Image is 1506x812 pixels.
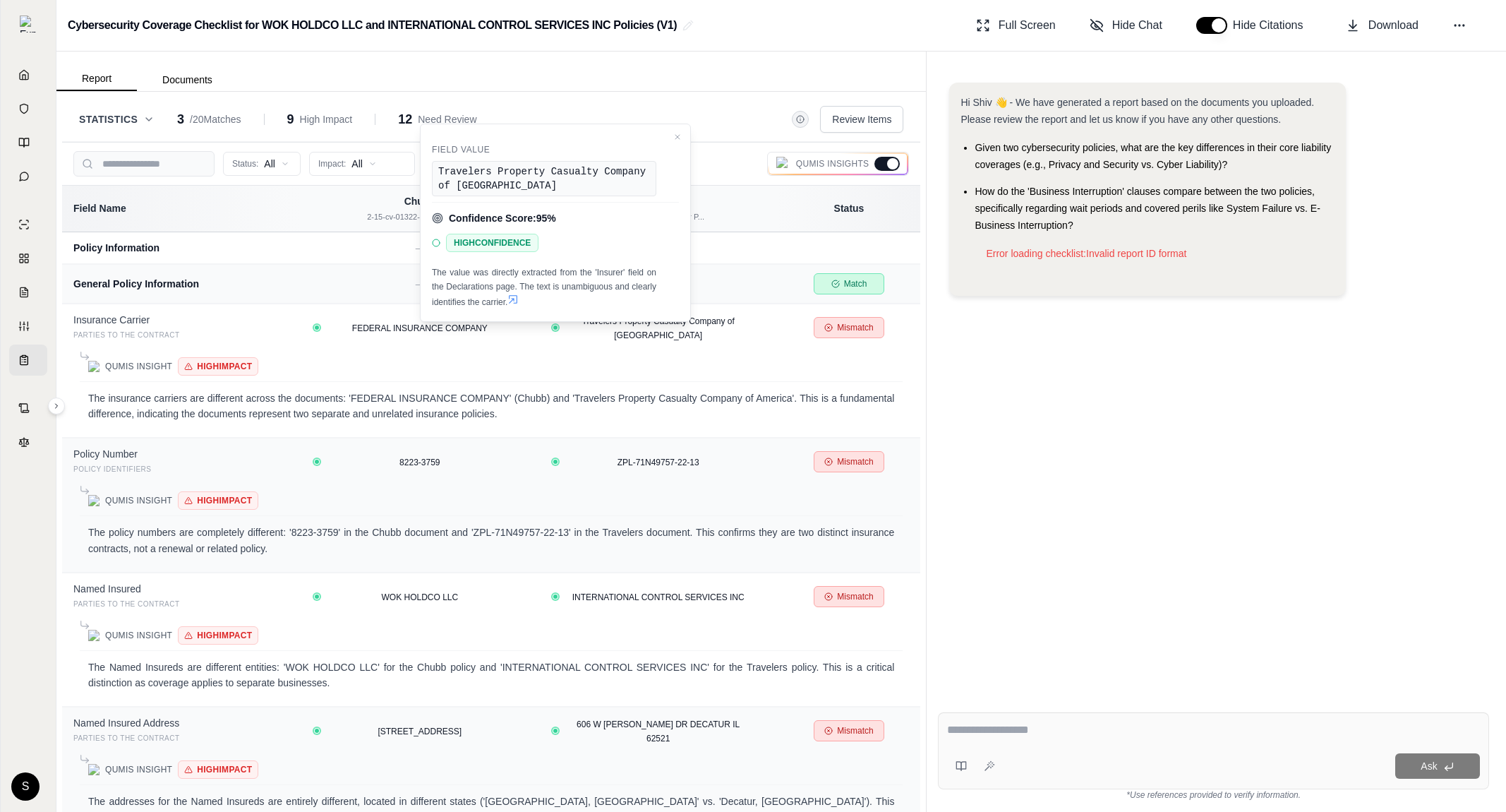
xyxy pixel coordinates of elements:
[352,323,488,333] span: FEDERAL INSURANCE COMPANY
[432,268,656,307] span: The value was directly extracted from the 'Insurer' field on the Declarations page. The text is u...
[970,11,1061,40] button: Full Screen
[9,93,47,124] a: Documents Vault
[315,729,319,733] button: View confidence details
[79,112,138,126] span: Statistics
[844,278,867,289] span: Match
[73,313,289,327] div: Insurance Carrier
[197,495,252,506] span: High Impact
[975,142,1331,170] span: Given two cybersecurity policies, what are the key differences in their core liability coverages ...
[416,280,424,289] span: —
[88,764,100,775] img: Qumis Logo
[399,458,440,467] span: 8223-3759
[73,732,289,746] div: Parties to the Contract
[105,361,172,372] span: Qumis Insight
[73,447,289,461] div: Policy Number
[975,234,1334,273] div: Error loading checklist: Invalid report ID format
[432,144,656,155] div: Field Value
[287,109,294,129] span: 9
[309,211,531,223] div: 2-15-cv-01322-SMM-1 8-1 C...
[938,789,1489,801] div: *Use references provided to verify information.
[416,244,424,253] span: —
[9,426,47,458] a: Legal Search Engine
[572,592,745,602] span: INTERNATIONAL CONTROL SERVICES INC
[73,716,289,730] div: Named Insured Address
[820,106,903,133] button: Review Items
[9,345,47,376] a: Coverage Table
[88,361,100,372] img: Qumis Logo
[73,597,289,611] div: Parties to the Contract
[670,130,685,144] button: Close confidence details
[137,68,238,91] button: Documents
[796,158,869,169] span: Qumis Insights
[832,112,891,126] span: Review Items
[73,462,289,477] div: Policy Identifiers
[1112,17,1162,34] span: Hide Chat
[68,13,677,38] h2: Cybersecurity Coverage Checklist for WOK HOLDCO LLC and INTERNATIONAL CONTROL SERVICES INC Polici...
[73,328,289,342] div: Parties to the Contract
[432,161,656,196] div: Travelers Property Casualty Company of [GEOGRAPHIC_DATA]
[223,152,301,176] button: Status:All
[1368,17,1418,34] span: Download
[14,10,42,38] button: Expand sidebar
[9,127,47,158] a: Prompt Library
[553,326,558,330] button: View confidence details
[553,729,558,733] button: View confidence details
[9,59,47,90] a: Home
[999,17,1056,34] span: Full Screen
[11,772,40,801] div: S
[837,322,873,333] span: Mismatch
[105,630,172,641] span: Qumis Insight
[778,186,921,232] th: Status
[378,727,462,736] span: [STREET_ADDRESS]
[1395,753,1480,779] button: Ask
[975,186,1320,231] span: How do the 'Business Interruption' clauses compare between the two policies, specifically regardi...
[88,659,894,692] p: The Named Insureds are different entities: 'WOK HOLDCO LLC' for the Chubb policy and 'INTERNATION...
[1233,17,1312,34] span: Hide Citations
[9,393,47,424] a: Contract Analysis
[197,361,252,372] span: High Impact
[315,326,319,330] button: View confidence details
[315,595,319,599] button: View confidence details
[553,460,558,464] button: View confidence details
[1421,760,1437,772] span: Ask
[446,234,538,252] span: HIGH CONFIDENCE
[73,277,289,291] div: General Policy Information
[88,495,100,506] img: Qumis Logo
[73,241,289,255] div: Policy Information
[73,582,289,596] div: Named Insured
[62,186,301,232] th: Field Name
[105,764,172,775] span: Qumis Insight
[88,630,100,641] img: Qumis Logo
[79,112,155,126] button: Statistics
[20,16,37,32] img: Expand sidebar
[315,460,319,464] button: View confidence details
[9,243,47,274] a: Policy Comparisons
[105,495,172,506] span: Qumis Insight
[837,725,873,736] span: Mismatch
[418,112,476,126] span: Need Review
[232,158,258,169] span: Status:
[48,398,65,414] button: Expand sidebar
[88,525,894,557] p: The policy numbers are completely different: '8223-3759' in the Chubb document and 'ZPL-71N49757-...
[582,316,735,340] span: Travelers Property Casualty Company of [GEOGRAPHIC_DATA]
[9,277,47,308] a: Claim Coverage
[318,158,346,169] span: Impact:
[300,112,353,126] span: High Impact
[177,109,184,129] span: 3
[309,194,531,208] div: Chubb
[837,591,873,602] span: Mismatch
[9,311,47,342] a: Custom Report
[351,157,363,171] span: All
[837,456,873,467] span: Mismatch
[553,595,558,599] button: View confidence details
[190,112,241,126] span: / 20 Matches
[56,67,137,91] button: Report
[449,211,556,225] span: Confidence Score: 95 %
[381,592,458,602] span: WOK HOLDCO LLC
[1340,11,1424,40] button: Download
[398,109,412,129] span: 12
[264,157,275,171] span: All
[88,390,894,423] p: The insurance carriers are different across the documents: 'FEDERAL INSURANCE COMPANY' (Chubb) an...
[9,209,47,240] a: Single Policy
[776,157,790,171] img: Qumis Logo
